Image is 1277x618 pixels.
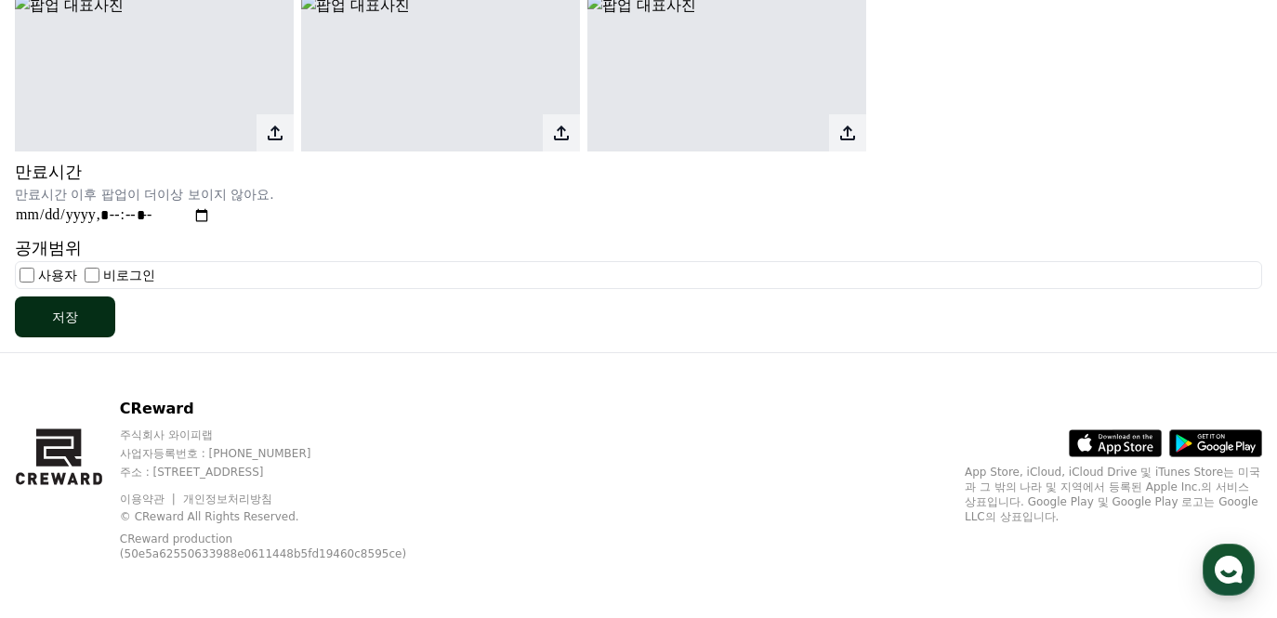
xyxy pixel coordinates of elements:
p: 만료시간 [15,159,1262,185]
p: © CReward All Rights Reserved. [120,509,446,524]
p: 공개범위 [15,235,1262,261]
a: 이용약관 [120,493,178,506]
label: 사용자 [38,266,77,284]
p: CReward production (50e5a62550633988e0611448b5fd19460c8595ce) [120,532,417,561]
button: 저장 [15,296,115,337]
p: 사업자등록번호 : [PHONE_NUMBER] [120,446,446,461]
p: 주소 : [STREET_ADDRESS] [120,465,446,480]
p: CReward [120,398,446,420]
a: 설정 [240,464,357,510]
span: 홈 [59,492,70,506]
a: 개인정보처리방침 [183,493,272,506]
a: 홈 [6,464,123,510]
span: 설정 [287,492,309,506]
a: 대화 [123,464,240,510]
label: 비로그인 [103,266,155,284]
p: App Store, iCloud, iCloud Drive 및 iTunes Store는 미국과 그 밖의 나라 및 지역에서 등록된 Apple Inc.의 서비스 상표입니다. Goo... [965,465,1262,524]
span: 대화 [170,493,192,507]
p: 주식회사 와이피랩 [120,427,446,442]
div: 저장 [52,308,78,326]
p: 만료시간 이후 팝업이 더이상 보이지 않아요. [15,185,1262,204]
